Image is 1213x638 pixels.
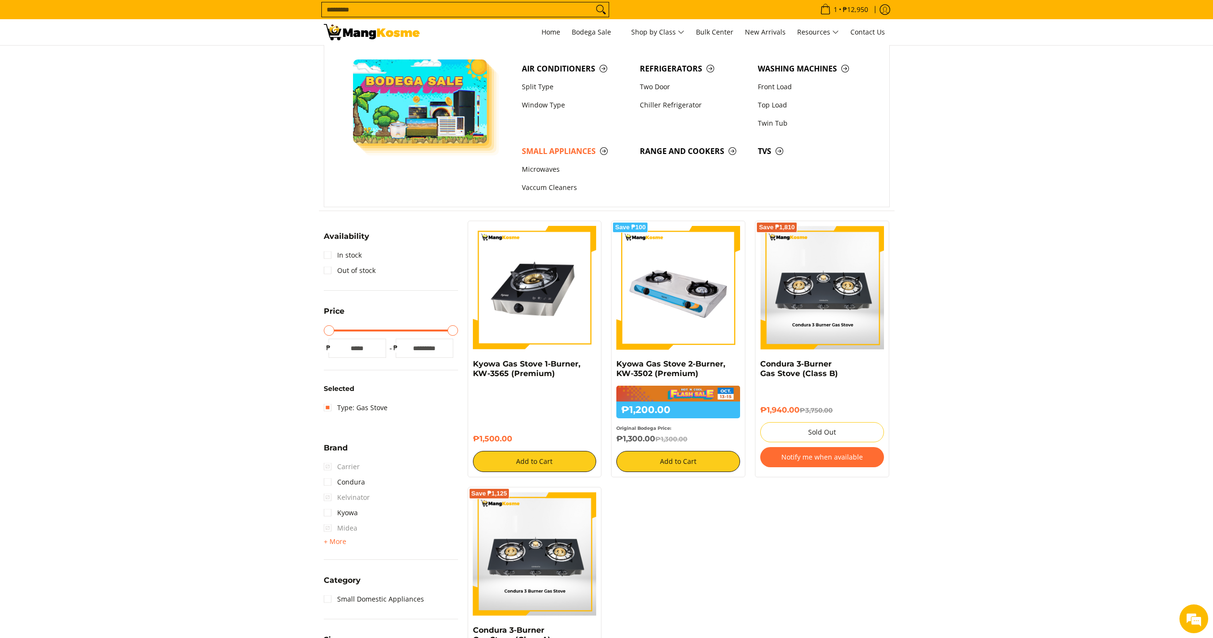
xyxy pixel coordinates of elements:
[760,422,884,442] button: Sold Out
[846,19,890,45] a: Contact Us
[324,505,358,520] a: Kyowa
[473,226,597,350] img: kyowa-tempered-glass-single-gas-burner-full-view-mang-kosme
[324,385,458,393] h6: Selected
[473,492,597,615] img: condura-3-burner-gas-stove-black-full-view-mang-kosme
[832,6,839,13] span: 1
[616,359,725,378] a: Kyowa Gas Stove 2-Burner, KW-3502 (Premium)
[324,591,424,607] a: Small Domestic Appliances
[758,63,866,75] span: Washing Machines
[792,19,844,45] a: Resources
[324,577,361,584] span: Category
[324,343,333,353] span: ₱
[572,26,620,38] span: Bodega Sale
[324,538,346,545] span: + More
[471,491,507,496] span: Save ₱1,125
[324,577,361,591] summary: Open
[745,27,786,36] span: New Arrivals
[517,161,635,179] a: Microwaves
[324,233,369,248] summary: Open
[626,19,689,45] a: Shop by Class
[324,536,346,547] summary: Open
[324,307,344,322] summary: Open
[640,63,748,75] span: Refrigerators
[517,96,635,114] a: Window Type
[473,451,597,472] button: Add to Cart
[696,27,733,36] span: Bulk Center
[797,26,839,38] span: Resources
[353,59,487,143] img: Bodega Sale
[635,59,753,78] a: Refrigerators
[635,142,753,160] a: Range and Cookers
[841,6,870,13] span: ₱12,950
[800,406,833,414] del: ₱3,750.00
[517,142,635,160] a: Small Appliances
[517,78,635,96] a: Split Type
[324,248,362,263] a: In stock
[691,19,738,45] a: Bulk Center
[616,402,740,418] h6: ₱1,200.00
[753,96,871,114] a: Top Load
[631,26,684,38] span: Shop by Class
[567,19,624,45] a: Bodega Sale
[760,405,884,415] h6: ₱1,940.00
[616,434,740,444] h6: ₱1,300.00
[760,359,838,378] a: Condura 3-Burner Gas Stove (Class B)
[517,179,635,197] a: Vaccum Cleaners
[473,434,597,444] h6: ₱1,500.00
[850,27,885,36] span: Contact Us
[324,263,376,278] a: Out of stock
[537,19,565,45] a: Home
[753,142,871,160] a: TVs
[324,444,348,459] summary: Open
[324,233,369,240] span: Availability
[593,2,609,17] button: Search
[760,447,884,467] button: Notify me when available
[324,24,420,40] img: Small Appliances l Mang Kosme: Home Appliances Warehouse Sale
[759,224,795,230] span: Save ₱1,810
[616,226,740,350] img: kyowa-2-burner-gas-stove-stainless-steel-premium-full-view-mang-kosme
[324,474,365,490] a: Condura
[758,145,866,157] span: TVs
[522,145,630,157] span: Small Appliances
[616,451,740,472] button: Add to Cart
[429,19,890,45] nav: Main Menu
[753,114,871,132] a: Twin Tub
[635,96,753,114] a: Chiller Refrigerator
[324,400,388,415] a: Type: Gas Stove
[391,343,400,353] span: ₱
[522,63,630,75] span: Air Conditioners
[542,27,560,36] span: Home
[635,78,753,96] a: Two Door
[324,459,360,474] span: Carrier
[655,435,687,443] del: ₱1,300.00
[740,19,790,45] a: New Arrivals
[753,59,871,78] a: Washing Machines
[324,490,370,505] span: Kelvinator
[324,520,357,536] span: Midea
[760,226,884,349] img: Condura 3-Burner Gas Stove (Class B)
[324,444,348,452] span: Brand
[640,145,748,157] span: Range and Cookers
[473,359,580,378] a: Kyowa Gas Stove 1-Burner, KW-3565 (Premium)
[616,425,671,431] small: Original Bodega Price:
[615,224,646,230] span: Save ₱100
[817,4,871,15] span: •
[517,59,635,78] a: Air Conditioners
[753,78,871,96] a: Front Load
[324,307,344,315] span: Price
